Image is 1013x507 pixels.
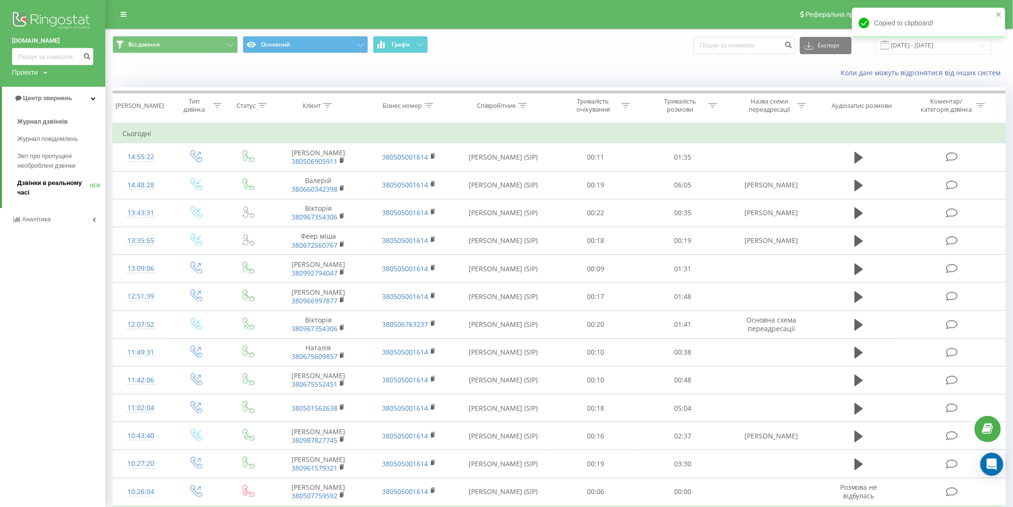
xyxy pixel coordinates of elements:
[639,255,726,283] td: 01:31
[273,311,364,338] td: Вікторія
[840,483,878,500] span: Розмова не відбулась
[726,227,817,254] td: [PERSON_NAME]
[552,199,639,227] td: 00:22
[744,97,795,114] div: Назва схеми переадресації
[123,259,159,278] div: 13:09:06
[454,143,552,171] td: [PERSON_NAME] (SIP)
[273,338,364,366] td: Наталія
[303,102,321,110] div: Клієнт
[292,352,338,361] a: 380675609857
[639,338,726,366] td: 00:38
[639,199,726,227] td: 00:35
[123,371,159,390] div: 11:42:06
[639,478,726,506] td: 00:00
[852,8,1005,38] div: Copied to clipboard!
[123,204,159,222] div: 13:43:31
[552,422,639,450] td: 00:16
[800,37,852,54] button: Експорт
[22,216,51,223] span: Аналiтика
[292,184,338,194] a: 380660342398
[552,338,639,366] td: 00:10
[292,380,338,389] a: 380675552451
[832,102,892,110] div: Аудіозапис розмови
[454,199,552,227] td: [PERSON_NAME] (SIP)
[292,212,338,221] a: 380967354306
[726,199,817,227] td: [PERSON_NAME]
[568,97,619,114] div: Тривалість очікування
[273,478,364,506] td: [PERSON_NAME]
[383,236,428,245] a: 380505001614
[123,287,159,306] div: 12:51:39
[639,394,726,422] td: 05:04
[12,48,93,65] input: Пошук за номером
[292,241,338,250] a: 380672560767
[17,151,101,171] span: Звіт про пропущені необроблені дзвінки
[454,366,552,394] td: [PERSON_NAME] (SIP)
[123,483,159,501] div: 10:26:04
[123,454,159,473] div: 10:27:20
[454,171,552,199] td: [PERSON_NAME] (SIP)
[477,102,516,110] div: Співробітник
[17,117,68,127] span: Журнал дзвінків
[273,143,364,171] td: [PERSON_NAME]
[373,36,428,53] button: Графік
[726,171,817,199] td: [PERSON_NAME]
[454,283,552,311] td: [PERSON_NAME] (SIP)
[552,171,639,199] td: 00:19
[273,255,364,283] td: [PERSON_NAME]
[292,157,338,166] a: 380506905911
[639,283,726,311] td: 01:48
[454,422,552,450] td: [PERSON_NAME] (SIP)
[273,422,364,450] td: [PERSON_NAME]
[841,68,1006,77] a: Коли дані можуть відрізнятися вiд інших систем
[17,130,105,148] a: Журнал повідомлень
[17,148,105,174] a: Звіт про пропущені необроблені дзвінки
[639,143,726,171] td: 01:35
[383,180,428,189] a: 380505001614
[292,403,338,413] a: 380501562638
[383,403,428,413] a: 380505001614
[236,102,256,110] div: Статус
[273,227,364,254] td: Феер міша
[17,178,90,197] span: Дзвінки в реальному часі
[292,436,338,445] a: 380987827745
[454,394,552,422] td: [PERSON_NAME] (SIP)
[980,453,1003,476] div: Open Intercom Messenger
[383,102,422,110] div: Бізнес номер
[383,152,428,161] a: 380505001614
[454,338,552,366] td: [PERSON_NAME] (SIP)
[726,311,817,338] td: Основна схема переадресації
[177,97,211,114] div: Тип дзвінка
[552,366,639,394] td: 00:10
[639,311,726,338] td: 01:41
[128,41,160,48] span: Всі дзвінки
[292,324,338,333] a: 380967354306
[918,97,974,114] div: Коментар/категорія дзвінка
[694,37,795,54] input: Пошук за номером
[243,36,368,53] button: Основний
[454,227,552,254] td: [PERSON_NAME] (SIP)
[383,292,428,301] a: 380505001614
[552,143,639,171] td: 00:11
[454,255,552,283] td: [PERSON_NAME] (SIP)
[12,10,93,34] img: Ringostat logo
[383,459,428,468] a: 380505001614
[454,450,552,478] td: [PERSON_NAME] (SIP)
[273,283,364,311] td: [PERSON_NAME]
[655,97,706,114] div: Тривалість розмови
[639,171,726,199] td: 06:05
[123,176,159,195] div: 14:48:28
[726,422,817,450] td: [PERSON_NAME]
[115,102,164,110] div: [PERSON_NAME]
[383,208,428,217] a: 380505001614
[2,87,105,110] a: Центр звернень
[123,399,159,417] div: 11:02:04
[552,478,639,506] td: 00:06
[113,124,1006,143] td: Сьогодні
[292,268,338,277] a: 380992794047
[123,343,159,362] div: 11:49:31
[454,311,552,338] td: [PERSON_NAME] (SIP)
[123,426,159,445] div: 10:43:40
[392,41,410,48] span: Графік
[123,315,159,334] div: 12:07:52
